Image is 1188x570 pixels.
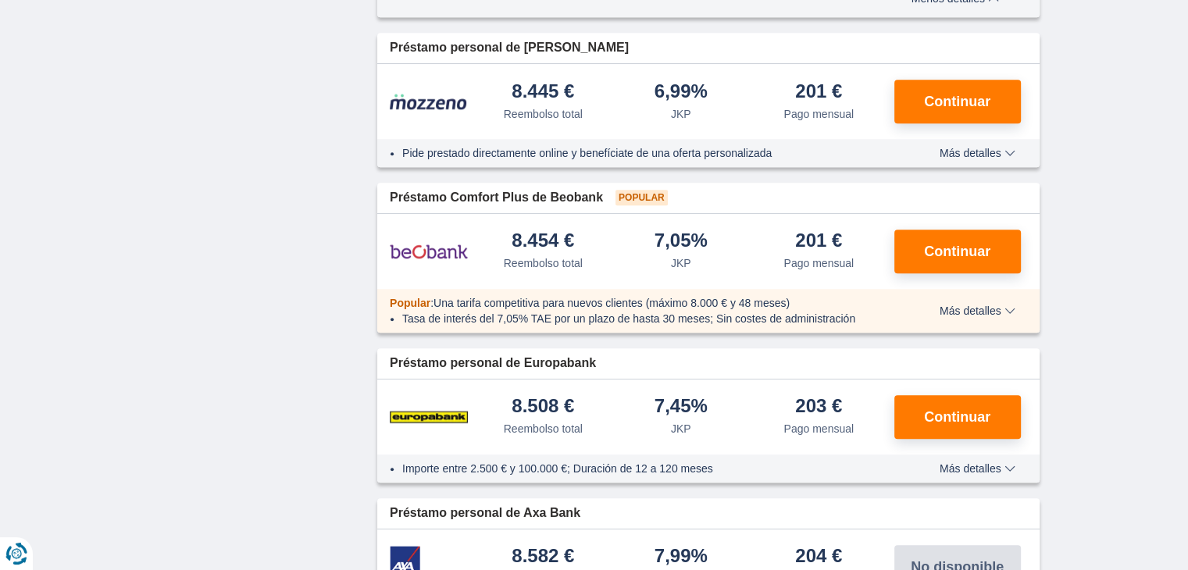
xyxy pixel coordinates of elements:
[795,80,842,102] font: 201 €
[390,191,603,204] font: Préstamo Comfort Plus de Beobank
[783,257,854,269] font: Pago mensual
[655,80,708,102] font: 6,99%
[402,462,713,475] font: Importe entre 2.500 € y 100.000 €; Duración de 12 a 120 meses
[671,108,691,120] font: JKP
[924,244,990,259] font: Continuar
[924,409,990,425] font: Continuar
[402,147,772,159] font: Pide prestado directamente online y benefíciate de una oferta personalizada
[504,257,583,269] font: Reembolso total
[795,395,842,416] font: 203 €
[928,305,1027,317] button: Más detalles
[928,462,1027,475] button: Más detalles
[504,422,583,435] font: Reembolso total
[390,397,468,436] img: producto.pl.alt Europabank
[894,230,1021,273] button: Continuar
[504,108,583,120] font: Reembolso total
[390,506,580,519] font: Préstamo personal de Axa Bank
[655,545,708,566] font: 7,99%
[512,80,574,102] font: 8.445 €
[795,230,842,251] font: 201 €
[619,192,665,203] font: Popular
[940,147,1001,159] font: Más detalles
[655,230,708,251] font: 7,05%
[783,108,854,120] font: Pago mensual
[894,80,1021,123] button: Continuar
[390,297,430,309] font: Popular
[783,422,854,435] font: Pago mensual
[795,545,842,566] font: 204 €
[433,297,790,309] font: Una tarifa competitiva para nuevos clientes (máximo 8.000 € y 48 meses)
[924,94,990,109] font: Continuar
[390,93,468,110] img: producto.pl.alt Mozzeno
[402,312,855,325] font: Tasa de interés del 7,05% TAE por un plazo de hasta 30 meses; Sin costes de administración
[512,395,574,416] font: 8.508 €
[390,356,596,369] font: Préstamo personal de Europabank
[940,305,1001,317] font: Más detalles
[940,462,1001,475] font: Más detalles
[390,232,468,271] img: producto.pl.alt Beobank
[512,545,574,566] font: 8.582 €
[655,395,708,416] font: 7,45%
[894,395,1021,439] button: Continuar
[928,147,1027,159] button: Más detalles
[390,41,629,54] font: Préstamo personal de [PERSON_NAME]
[671,422,691,435] font: JKP
[430,297,433,309] font: :
[512,230,574,251] font: 8.454 €
[671,257,691,269] font: JKP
